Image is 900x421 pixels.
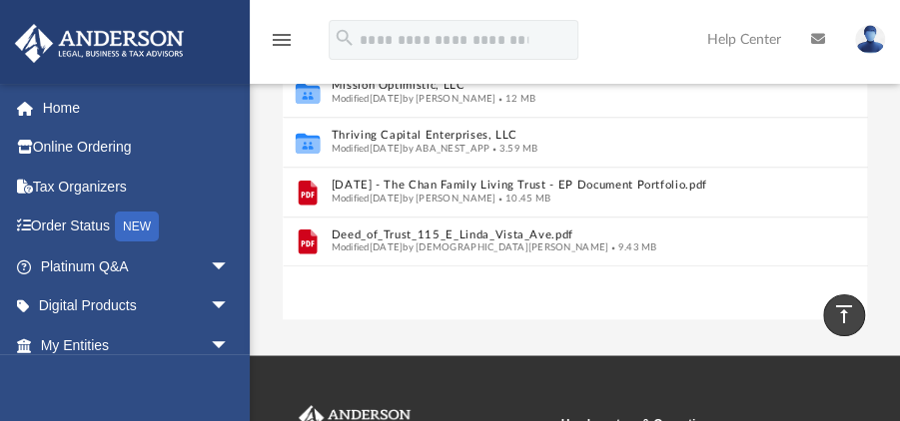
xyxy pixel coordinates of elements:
span: arrow_drop_down [210,246,250,287]
span: 12 MB [495,93,535,103]
span: Modified [DATE] by ABA_NEST_APP [331,143,489,153]
span: arrow_drop_down [210,286,250,327]
span: Modified [DATE] by [PERSON_NAME] [331,193,495,203]
a: Online Ordering [14,128,260,168]
i: search [334,27,356,49]
a: vertical_align_top [823,294,865,336]
a: Tax Organizers [14,167,260,207]
span: arrow_drop_down [210,325,250,366]
a: Order StatusNEW [14,207,260,247]
img: User Pic [855,25,885,54]
button: Mission Optimistic, LLC [331,79,792,92]
button: Thriving Capital Enterprises, LLC [331,129,792,142]
a: Digital Productsarrow_drop_down [14,286,260,326]
button: [DATE] - The Chan Family Living Trust - EP Document Portfolio.pdf [331,179,792,192]
span: Modified [DATE] by [DEMOGRAPHIC_DATA][PERSON_NAME] [331,242,608,252]
i: menu [270,28,294,52]
i: vertical_align_top [832,302,856,326]
a: menu [270,38,294,52]
span: 10.45 MB [495,193,550,203]
a: My Entitiesarrow_drop_down [14,325,260,365]
span: 9.43 MB [608,242,656,252]
a: Platinum Q&Aarrow_drop_down [14,246,260,286]
div: NEW [115,211,159,241]
a: Home [14,88,260,128]
button: Deed_of_Trust_115_E_Linda_Vista_Ave.pdf [331,227,792,240]
span: 3.59 MB [489,143,537,153]
img: Anderson Advisors Platinum Portal [9,24,190,63]
span: Modified [DATE] by [PERSON_NAME] [331,93,495,103]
